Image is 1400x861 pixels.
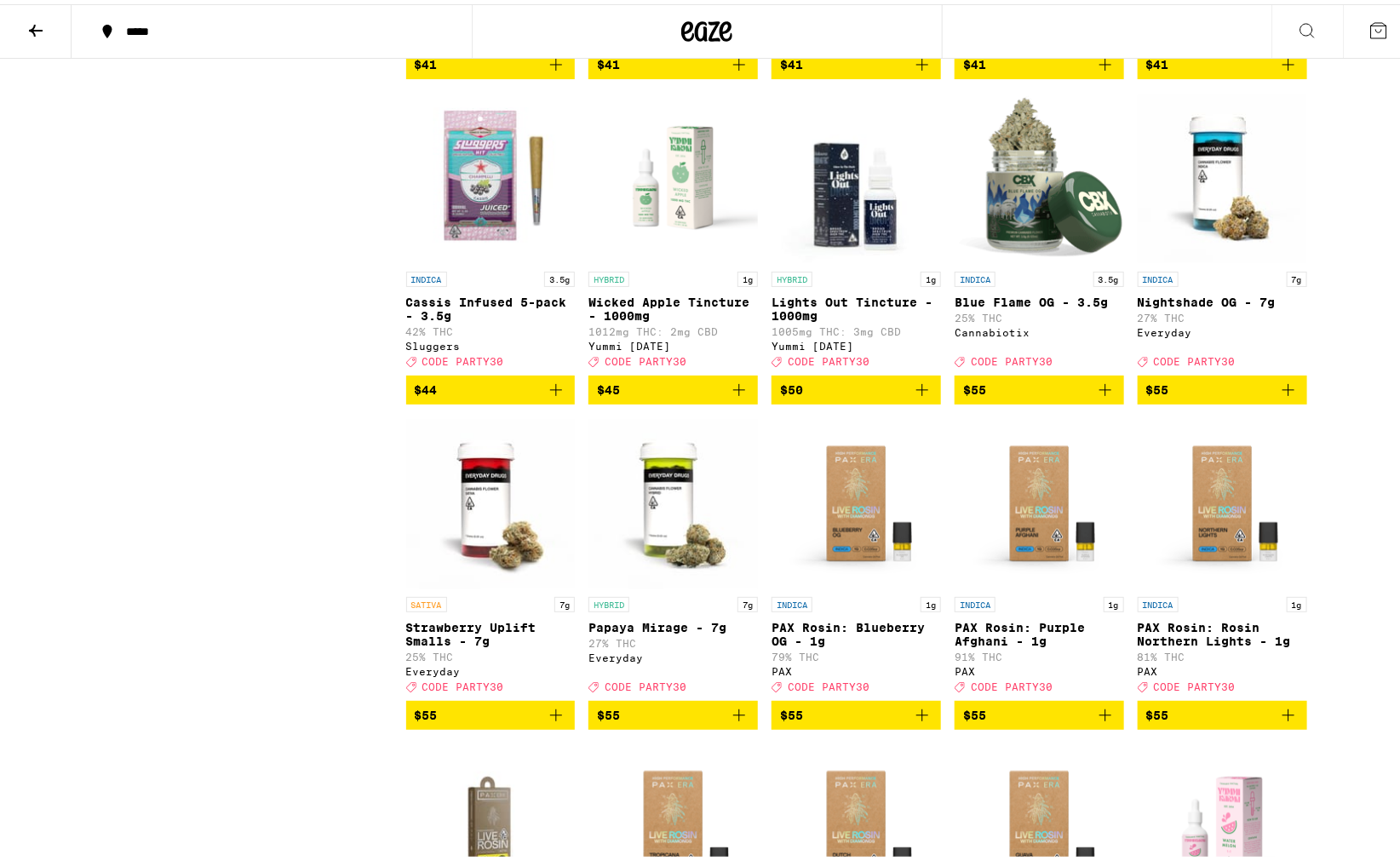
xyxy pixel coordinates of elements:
button: Add to bag [1138,371,1307,400]
p: 1005mg THC: 3mg CBD [772,322,941,333]
p: 81% THC [1138,647,1307,658]
img: Sluggers - Cassis Infused 5-pack - 3.5g [406,89,576,259]
p: 27% THC [588,634,758,645]
p: INDICA [955,593,995,608]
a: Open page for PAX Rosin: Purple Afghani - 1g from PAX [955,414,1124,697]
p: Blue Flame OG - 3.5g [955,291,1124,305]
button: Add to bag [1138,46,1307,75]
button: Add to bag [406,697,576,726]
p: 7g [737,593,758,608]
img: Yummi Karma - Wicked Apple Tincture - 1000mg [588,89,758,259]
span: $41 [780,54,803,67]
button: Add to bag [406,46,576,75]
div: PAX [955,662,1124,673]
img: Everyday - Nightshade OG - 7g [1138,89,1307,259]
p: 1g [1104,593,1124,608]
p: 1g [737,267,758,283]
a: Open page for Lights Out Tincture - 1000mg from Yummi Karma [772,89,941,371]
p: Lights Out Tincture - 1000mg [772,291,941,319]
a: Open page for Wicked Apple Tincture - 1000mg from Yummi Karma [588,89,758,371]
span: CODE PARTY30 [1154,677,1236,688]
p: 42% THC [406,322,576,333]
span: $55 [780,704,803,718]
img: Cannabiotix - Blue Flame OG - 3.5g [955,89,1124,259]
p: PAX Rosin: Rosin Northern Lights - 1g [1138,617,1307,644]
button: Add to bag [406,371,576,400]
span: Hi. Need any help? [10,12,123,26]
p: 27% THC [1138,308,1307,319]
span: CODE PARTY30 [422,677,504,688]
span: CODE PARTY30 [788,677,869,688]
a: Open page for Cassis Infused 5-pack - 3.5g from Sluggers [406,89,576,371]
span: $41 [1146,54,1169,67]
p: HYBRID [588,267,629,283]
p: Strawberry Uplift Smalls - 7g [406,617,576,644]
p: PAX Rosin: Blueberry OG - 1g [772,617,941,644]
div: Everyday [406,662,576,673]
button: Add to bag [588,371,758,400]
p: 3.5g [544,267,575,283]
p: 7g [554,593,575,608]
button: Add to bag [955,371,1124,400]
img: PAX - PAX Rosin: Blueberry OG - 1g [772,414,941,584]
span: $45 [597,379,620,393]
p: INDICA [406,267,447,283]
img: PAX - PAX Rosin: Rosin Northern Lights - 1g [1138,414,1307,584]
div: PAX [1138,662,1307,673]
a: Open page for Strawberry Uplift Smalls - 7g from Everyday [406,414,576,697]
button: Add to bag [772,46,941,75]
p: HYBRID [772,267,812,283]
p: 25% THC [955,308,1124,319]
p: Cassis Infused 5-pack - 3.5g [406,291,576,319]
p: 91% THC [955,647,1124,658]
p: HYBRID [588,593,629,608]
button: Add to bag [1138,697,1307,726]
span: CODE PARTY30 [605,677,686,688]
p: 1g [921,593,941,608]
span: $55 [963,379,986,393]
span: $50 [780,379,803,393]
div: Everyday [588,648,758,659]
img: Everyday - Strawberry Uplift Smalls - 7g [406,414,576,584]
button: Add to bag [772,697,941,726]
button: Add to bag [955,46,1124,75]
p: 3.5g [1093,267,1124,283]
p: 1g [1287,593,1307,608]
span: $55 [1146,704,1169,718]
span: $41 [963,54,986,67]
a: Open page for PAX Rosin: Rosin Northern Lights - 1g from PAX [1138,414,1307,697]
p: Papaya Mirage - 7g [588,617,758,630]
div: Yummi [DATE] [588,336,758,347]
div: Cannabiotix [955,323,1124,334]
img: Yummi Karma - Lights Out Tincture - 1000mg [772,89,941,259]
p: 1012mg THC: 2mg CBD [588,322,758,333]
div: Everyday [1138,323,1307,334]
a: Open page for Nightshade OG - 7g from Everyday [1138,89,1307,371]
p: 25% THC [406,647,576,658]
div: PAX [772,662,941,673]
p: 79% THC [772,647,941,658]
span: $55 [597,704,620,718]
img: Everyday - Papaya Mirage - 7g [588,414,758,584]
button: Add to bag [955,697,1124,726]
span: CODE PARTY30 [1154,352,1236,363]
span: CODE PARTY30 [422,352,504,363]
p: 7g [1287,267,1307,283]
button: Add to bag [588,46,758,75]
span: $55 [415,704,438,718]
a: Open page for PAX Rosin: Blueberry OG - 1g from PAX [772,414,941,697]
button: Add to bag [588,697,758,726]
img: PAX - PAX Rosin: Purple Afghani - 1g [955,414,1124,584]
span: CODE PARTY30 [788,352,869,363]
span: CODE PARTY30 [971,677,1053,688]
p: Wicked Apple Tincture - 1000mg [588,291,758,319]
p: PAX Rosin: Purple Afghani - 1g [955,617,1124,644]
p: INDICA [772,593,812,608]
span: CODE PARTY30 [971,352,1053,363]
span: CODE PARTY30 [605,352,686,363]
span: $41 [415,54,438,67]
div: Sluggers [406,336,576,347]
span: $55 [1146,379,1169,393]
p: SATIVA [406,593,447,608]
a: Open page for Papaya Mirage - 7g from Everyday [588,414,758,697]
